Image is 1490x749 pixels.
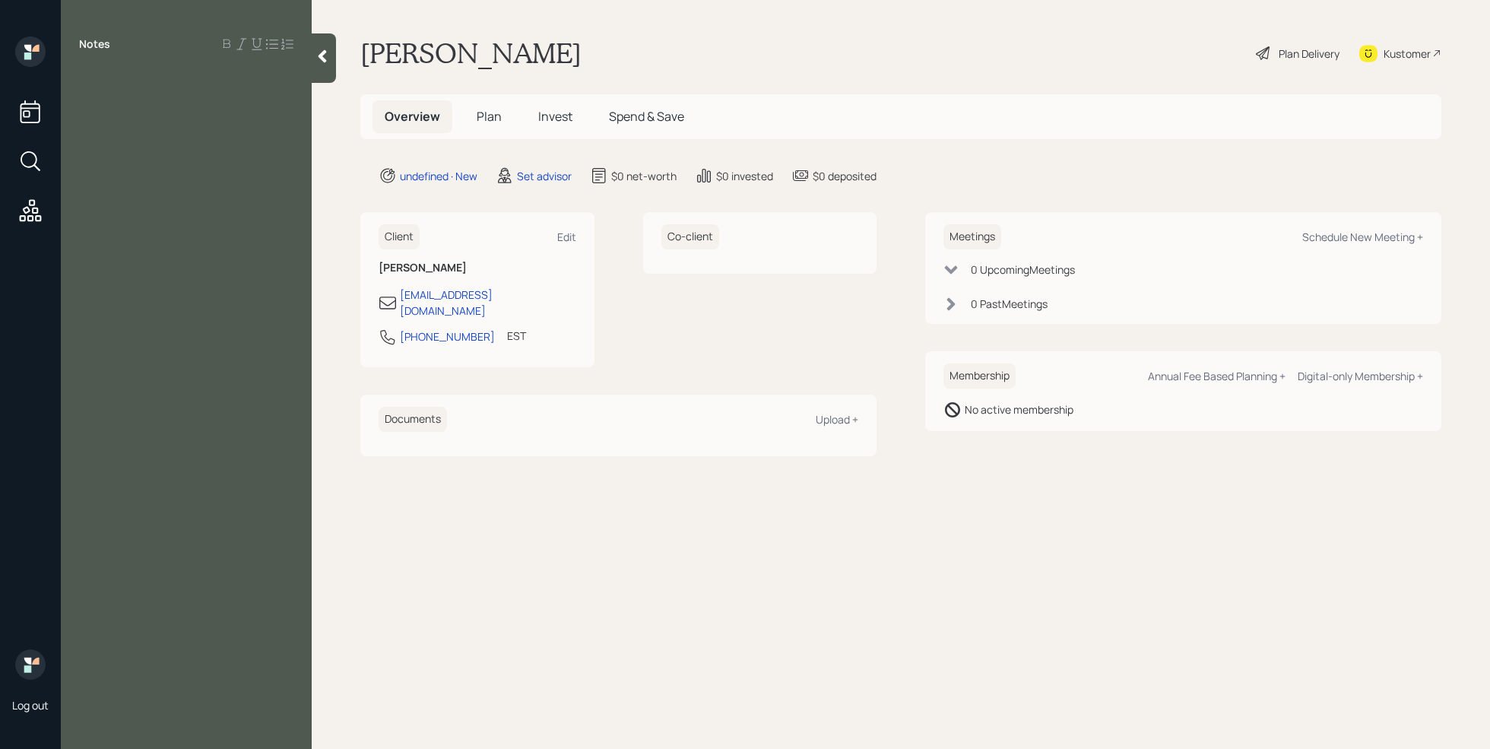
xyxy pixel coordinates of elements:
[813,168,877,184] div: $0 deposited
[716,168,773,184] div: $0 invested
[611,168,677,184] div: $0 net-worth
[360,36,582,70] h1: [PERSON_NAME]
[816,412,858,427] div: Upload +
[379,224,420,249] h6: Client
[400,287,576,319] div: [EMAIL_ADDRESS][DOMAIN_NAME]
[1148,369,1286,383] div: Annual Fee Based Planning +
[971,296,1048,312] div: 0 Past Meeting s
[538,108,572,125] span: Invest
[1298,369,1423,383] div: Digital-only Membership +
[1302,230,1423,244] div: Schedule New Meeting +
[971,262,1075,278] div: 0 Upcoming Meeting s
[517,168,572,184] div: Set advisor
[661,224,719,249] h6: Co-client
[379,407,447,432] h6: Documents
[400,328,495,344] div: [PHONE_NUMBER]
[477,108,502,125] span: Plan
[943,224,1001,249] h6: Meetings
[507,328,526,344] div: EST
[557,230,576,244] div: Edit
[1279,46,1339,62] div: Plan Delivery
[400,168,477,184] div: undefined · New
[609,108,684,125] span: Spend & Save
[379,262,576,275] h6: [PERSON_NAME]
[12,698,49,713] div: Log out
[965,401,1073,417] div: No active membership
[943,363,1016,389] h6: Membership
[385,108,440,125] span: Overview
[15,649,46,680] img: retirable_logo.png
[1384,46,1431,62] div: Kustomer
[79,36,110,52] label: Notes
